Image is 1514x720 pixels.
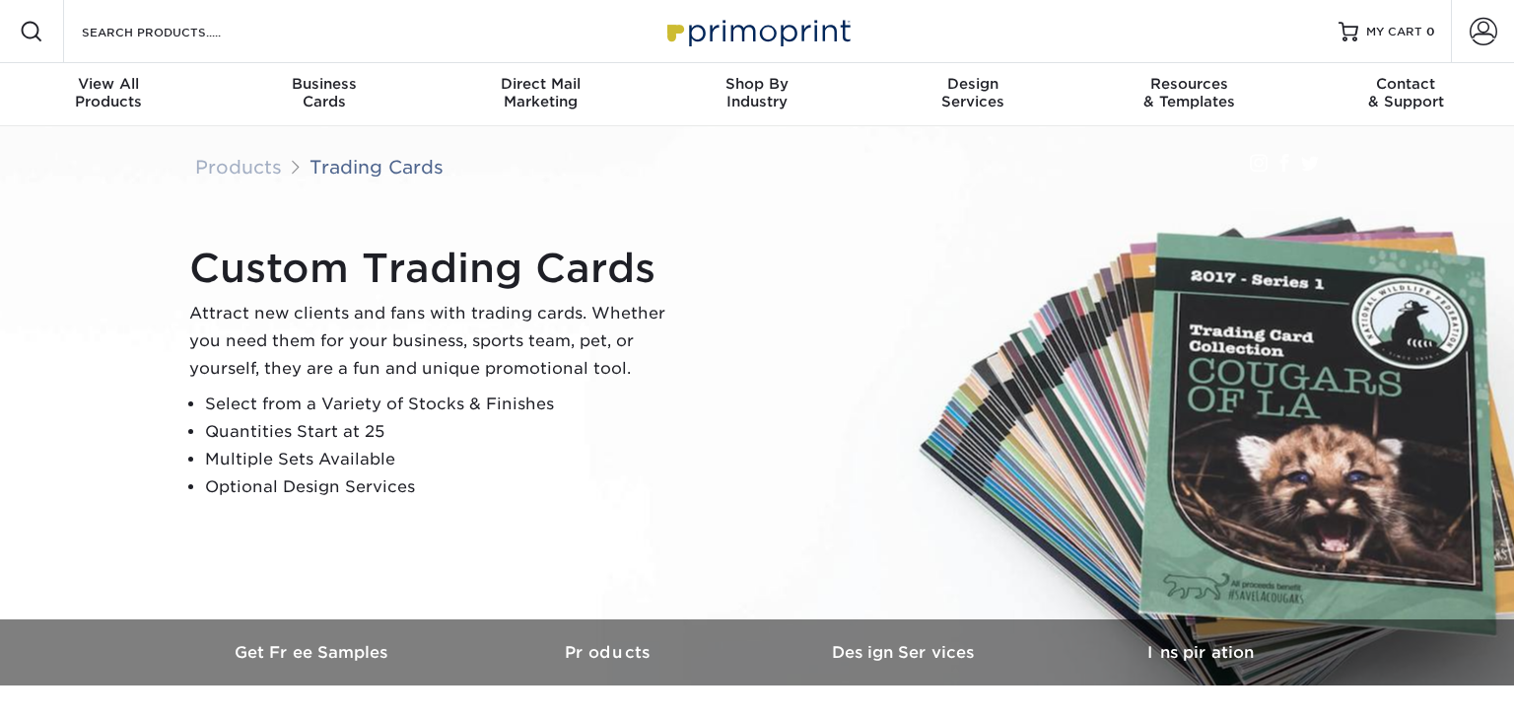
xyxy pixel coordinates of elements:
[1426,25,1435,38] span: 0
[658,10,856,52] img: Primoprint
[1081,75,1297,110] div: & Templates
[166,643,461,662] h3: Get Free Samples
[216,63,432,126] a: BusinessCards
[80,20,272,43] input: SEARCH PRODUCTS.....
[649,75,864,93] span: Shop By
[461,643,757,662] h3: Products
[865,75,1081,93] span: Design
[205,473,682,501] li: Optional Design Services
[1081,63,1297,126] a: Resources& Templates
[1298,75,1514,93] span: Contact
[461,619,757,685] a: Products
[189,300,682,383] p: Attract new clients and fans with trading cards. Whether you need them for your business, sports ...
[433,75,649,93] span: Direct Mail
[1298,75,1514,110] div: & Support
[205,418,682,446] li: Quantities Start at 25
[195,156,282,178] a: Products
[865,63,1081,126] a: DesignServices
[433,75,649,110] div: Marketing
[1081,75,1297,93] span: Resources
[166,619,461,685] a: Get Free Samples
[865,75,1081,110] div: Services
[1053,619,1348,685] a: Inspiration
[649,75,864,110] div: Industry
[433,63,649,126] a: Direct MailMarketing
[216,75,432,93] span: Business
[216,75,432,110] div: Cards
[205,446,682,473] li: Multiple Sets Available
[649,63,864,126] a: Shop ByIndustry
[1298,63,1514,126] a: Contact& Support
[757,619,1053,685] a: Design Services
[1053,643,1348,662] h3: Inspiration
[757,643,1053,662] h3: Design Services
[189,245,682,292] h1: Custom Trading Cards
[205,391,682,418] li: Select from a Variety of Stocks & Finishes
[1366,24,1422,40] span: MY CART
[310,156,444,178] a: Trading Cards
